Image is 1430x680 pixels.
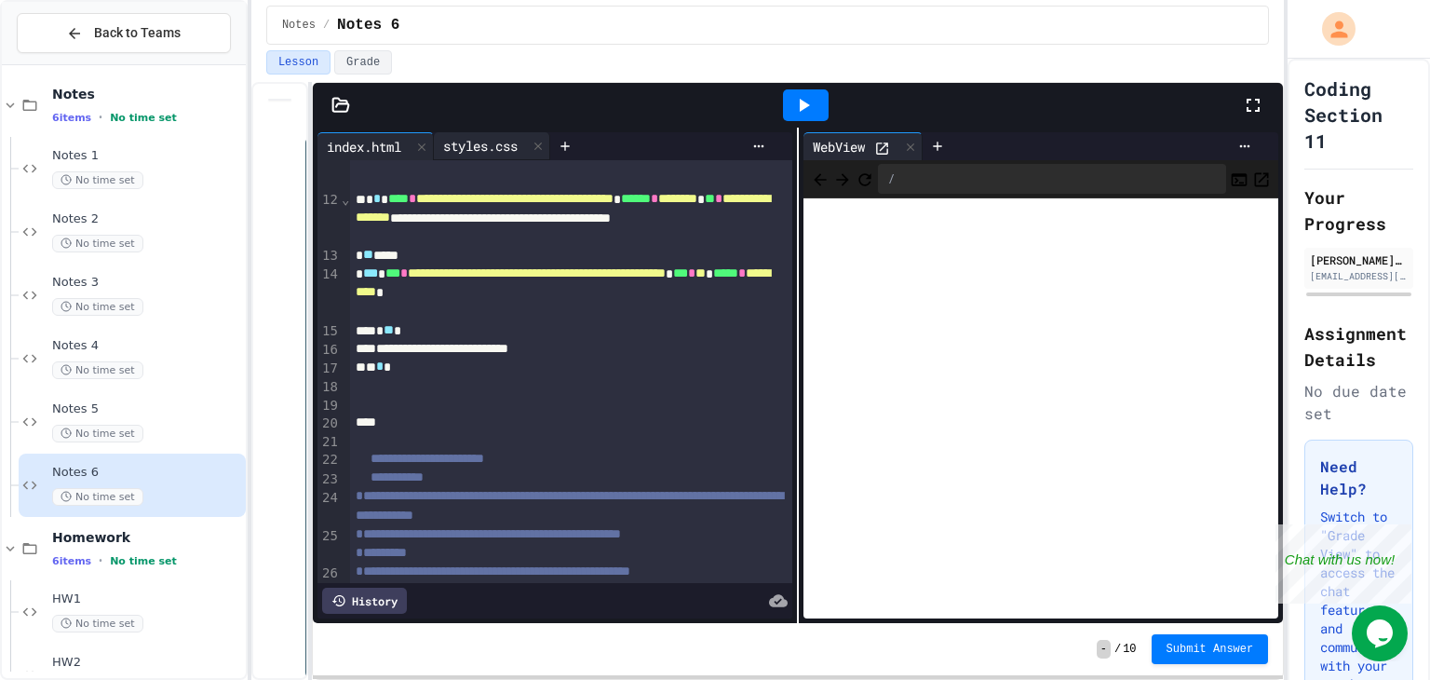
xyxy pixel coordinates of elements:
[1123,642,1136,657] span: 10
[52,86,242,102] span: Notes
[17,13,231,53] button: Back to Teams
[317,265,341,322] div: 14
[317,564,341,583] div: 26
[52,171,143,189] span: No time set
[1275,524,1411,604] iframe: chat widget
[317,247,341,265] div: 13
[317,489,341,527] div: 24
[337,14,399,36] span: Notes 6
[52,211,242,227] span: Notes 2
[856,168,874,190] button: Refresh
[1152,634,1269,664] button: Submit Answer
[266,50,331,75] button: Lesson
[317,191,341,247] div: 12
[1310,252,1408,268] div: [PERSON_NAME] '29
[317,397,341,415] div: 19
[317,470,341,489] div: 23
[52,592,242,607] span: HW1
[878,164,1226,194] div: /
[317,433,341,452] div: 21
[1230,168,1248,190] button: Console
[1304,75,1413,154] h1: Coding Section 11
[1304,184,1413,237] h2: Your Progress
[317,451,341,469] div: 22
[1352,605,1411,661] iframe: chat widget
[1114,642,1121,657] span: /
[52,112,91,124] span: 6 items
[110,555,177,567] span: No time set
[317,415,341,433] div: 20
[1252,168,1271,190] button: Open in new tab
[52,529,242,546] span: Homework
[323,18,330,33] span: /
[52,148,242,164] span: Notes 1
[833,167,852,190] span: Forward
[52,361,143,379] span: No time set
[322,588,407,614] div: History
[52,425,143,442] span: No time set
[317,132,434,160] div: index.html
[52,655,242,671] span: HW2
[803,137,874,156] div: WebView
[317,341,341,360] div: 16
[1320,456,1397,500] h3: Need Help?
[282,18,316,33] span: Notes
[1097,640,1111,659] span: -
[52,555,91,567] span: 6 items
[52,465,242,481] span: Notes 6
[341,192,350,207] span: Fold line
[803,198,1278,619] iframe: Web Preview
[317,137,411,156] div: index.html
[1310,269,1408,283] div: [EMAIL_ADDRESS][DOMAIN_NAME]
[1304,380,1413,425] div: No due date set
[317,322,341,341] div: 15
[317,360,341,378] div: 17
[1302,7,1360,50] div: My Account
[317,527,341,565] div: 25
[434,136,527,156] div: styles.css
[1167,642,1254,657] span: Submit Answer
[334,50,392,75] button: Grade
[110,112,177,124] span: No time set
[52,401,242,417] span: Notes 5
[52,615,143,632] span: No time set
[52,275,242,291] span: Notes 3
[434,132,550,160] div: styles.css
[99,553,102,568] span: •
[99,110,102,125] span: •
[1304,320,1413,373] h2: Assignment Details
[52,235,143,252] span: No time set
[52,298,143,316] span: No time set
[52,338,242,354] span: Notes 4
[52,488,143,506] span: No time set
[317,378,341,397] div: 18
[94,23,181,43] span: Back to Teams
[803,132,923,160] div: WebView
[811,167,830,190] span: Back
